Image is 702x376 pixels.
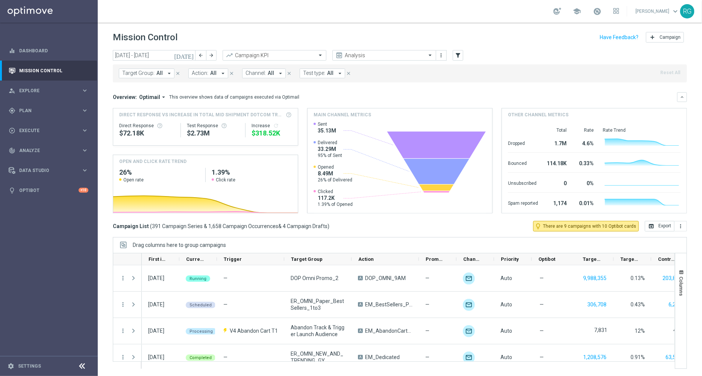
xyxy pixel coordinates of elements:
[278,223,282,229] span: &
[190,276,206,281] span: Running
[150,223,152,230] span: (
[8,68,89,74] button: Mission Control
[540,327,544,334] span: —
[500,275,512,281] span: Auto
[175,71,180,76] i: close
[166,70,173,77] i: arrow_drop_down
[120,275,126,282] i: more_vert
[133,242,226,248] span: Drag columns here to group campaigns
[223,50,326,61] ng-select: Campaign KPI
[300,69,345,78] button: Test type: All arrow_drop_down
[620,256,638,262] span: Targeted Response Rate
[152,223,278,230] span: 391 Campaign Series & 1,658 Campaign Occurrences
[603,127,681,133] div: Rate Trend
[345,69,352,78] button: close
[635,328,645,334] span: 12%
[438,51,445,60] button: more_vert
[649,34,655,40] i: add
[120,354,126,361] button: more_vert
[113,50,196,61] input: Select date range
[277,70,284,77] i: arrow_drop_down
[8,128,89,134] div: play_circle_outline Execute keyboard_arrow_right
[120,327,126,334] button: more_vert
[81,127,88,134] i: keyboard_arrow_right
[291,256,323,262] span: Target Group
[8,108,89,114] div: gps_fixed Plan keyboard_arrow_right
[508,177,538,189] div: Unsubscribed
[576,127,594,133] div: Rate
[242,69,286,78] button: Channel: All arrow_drop_down
[113,318,142,344] div: Press SPACE to select this row.
[120,301,126,308] button: more_vert
[576,196,594,209] div: 0.01%
[318,152,342,158] span: 95% of Sent
[113,32,177,43] h1: Mission Control
[148,327,164,334] div: 08 Sep 2025, Monday
[19,108,81,113] span: Plan
[230,327,278,334] span: V4 Abandon Cart T1
[327,70,334,76] span: All
[425,327,429,334] span: —
[226,52,233,59] i: trending_up
[119,69,174,78] button: Target Group: All arrow_drop_down
[169,94,299,100] div: This overview shows data of campaigns executed via Optimail
[678,277,684,296] span: Columns
[149,256,167,262] span: First in Range
[318,177,352,183] span: 26% of Delivered
[547,137,567,149] div: 1.7M
[500,328,512,334] span: Auto
[425,275,429,282] span: —
[582,274,607,283] button: 9,988,355
[9,107,81,114] div: Plan
[648,223,654,229] i: open_in_browser
[119,129,174,138] div: $72,175
[463,299,475,311] img: Optimail
[463,272,475,285] img: Optimail
[582,353,607,362] button: 1,208,576
[463,352,475,364] div: Optimail
[228,69,235,78] button: close
[81,147,88,154] i: keyboard_arrow_right
[9,147,15,154] i: track_changes
[455,52,461,59] i: filter_alt
[286,69,293,78] button: close
[224,256,242,262] span: Trigger
[291,324,345,338] span: Abandon Track & Trigger Launch Audience
[273,123,279,129] i: refresh
[538,256,555,262] span: Optibot
[187,123,239,129] div: Test Response
[8,167,89,174] button: Data Studio keyboard_arrow_right
[8,48,89,54] div: equalizer Dashboard
[318,146,342,152] span: 33.29M
[283,223,327,230] span: 4 Campaign Drafts
[314,111,371,118] h4: Main channel metrics
[660,35,681,40] span: Campaign
[81,167,88,174] i: keyboard_arrow_right
[318,121,336,127] span: Sent
[9,147,81,154] div: Analyze
[160,94,167,100] i: arrow_drop_down
[318,140,342,146] span: Delivered
[173,50,196,61] button: [DATE]
[318,164,352,170] span: Opened
[425,301,429,308] span: —
[113,223,329,230] h3: Campaign List
[148,354,164,361] div: 08 Sep 2025, Monday
[8,148,89,154] button: track_changes Analyze keyboard_arrow_right
[133,242,226,248] div: Row Groups
[268,70,274,76] span: All
[463,325,475,337] div: Optimail
[252,123,292,129] div: Increase
[9,107,15,114] i: gps_fixed
[9,87,81,94] div: Explore
[186,354,215,361] colored-tag: Completed
[81,107,88,114] i: keyboard_arrow_right
[600,35,638,40] input: Have Feedback?
[365,301,412,308] span: EM_BestSellers_Paper
[19,61,88,81] a: Mission Control
[113,292,142,318] div: Press SPACE to select this row.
